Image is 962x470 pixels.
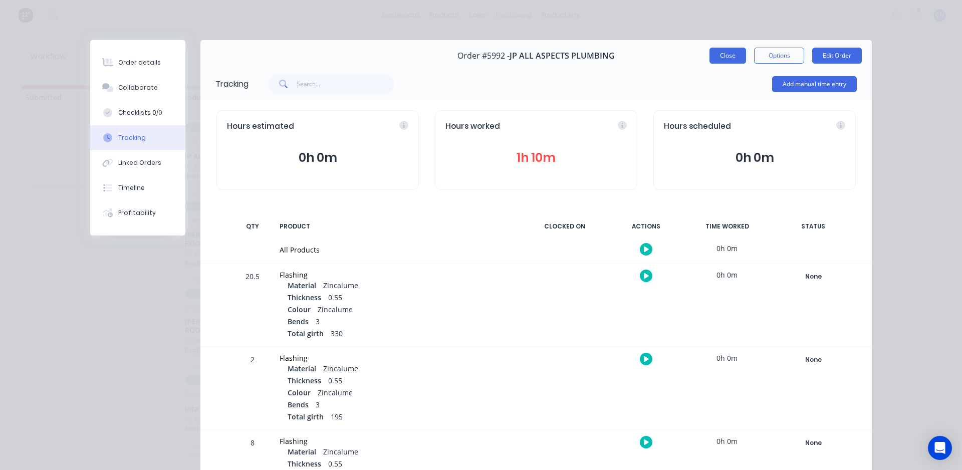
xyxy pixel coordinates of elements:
div: 3 [288,399,515,411]
button: Close [709,48,746,64]
button: Timeline [90,175,185,200]
button: Profitability [90,200,185,225]
div: None [777,436,849,449]
div: 330 [288,328,515,340]
div: None [777,270,849,283]
div: 0.55 [288,292,515,304]
button: None [777,436,850,450]
button: 0h 0m [664,148,845,167]
button: Order details [90,50,185,75]
div: Linked Orders [118,158,161,167]
div: ACTIONS [608,216,683,237]
div: QTY [237,216,268,237]
button: Options [754,48,804,64]
span: Material [288,363,316,374]
button: 0h 0m [227,148,408,167]
span: Thickness [288,458,321,469]
input: Search... [297,74,394,94]
div: TIME WORKED [689,216,765,237]
button: None [777,270,850,284]
div: Tracking [215,78,249,90]
span: Order #5992 - [457,51,510,61]
div: Zincalume [288,363,515,375]
div: None [777,353,849,366]
div: Flashing [280,353,515,363]
div: Zincalume [288,387,515,399]
span: Colour [288,387,311,398]
span: Total girth [288,411,324,422]
div: Profitability [118,208,156,217]
button: Collaborate [90,75,185,100]
span: Bends [288,316,309,327]
div: Open Intercom Messenger [928,436,952,460]
span: Hours estimated [227,121,294,132]
span: Hours scheduled [664,121,731,132]
div: Timeline [118,183,145,192]
div: 0h 0m [689,264,765,286]
span: Material [288,446,316,457]
span: Total girth [288,328,324,339]
span: Bends [288,399,309,410]
div: STATUS [771,216,856,237]
button: Linked Orders [90,150,185,175]
button: Edit Order [812,48,862,64]
button: Add manual time entry [772,76,857,92]
div: Collaborate [118,83,158,92]
span: Colour [288,304,311,315]
div: Zincalume [288,304,515,316]
span: JP ALL ASPECTS PLUMBING [510,51,615,61]
div: 0h 0m [689,347,765,369]
div: Flashing [280,436,515,446]
button: Tracking [90,125,185,150]
div: Checklists 0/0 [118,108,162,117]
div: Zincalume [288,280,515,292]
button: 1h 10m [445,148,627,167]
div: All Products [280,245,515,255]
span: Thickness [288,292,321,303]
span: Thickness [288,375,321,386]
div: 3 [288,316,515,328]
div: 0h 0m [689,237,765,260]
div: 20.5 [237,265,268,346]
div: Tracking [118,133,146,142]
div: 195 [288,411,515,423]
button: Checklists 0/0 [90,100,185,125]
div: CLOCKED ON [527,216,602,237]
div: PRODUCT [274,216,521,237]
span: Hours worked [445,121,500,132]
div: Flashing [280,270,515,280]
span: Material [288,280,316,291]
div: Order details [118,58,161,67]
button: None [777,353,850,367]
div: Zincalume [288,446,515,458]
div: 0.55 [288,375,515,387]
div: 2 [237,348,268,429]
div: 0h 0m [689,430,765,452]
